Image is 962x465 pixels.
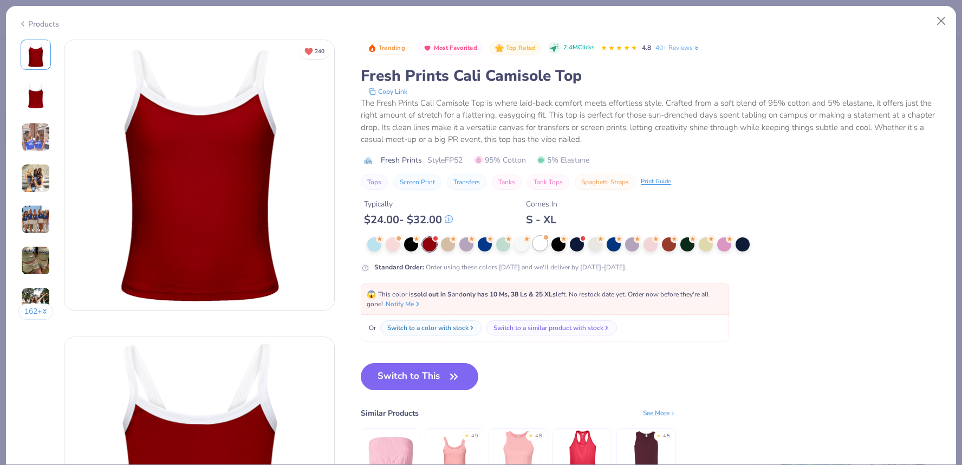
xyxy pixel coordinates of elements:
[427,154,463,166] span: Style FP52
[21,246,50,275] img: User generated content
[393,175,441,190] button: Screen Print
[361,363,478,390] button: Switch to This
[526,213,557,227] div: S - XL
[471,432,478,440] div: 4.9
[21,164,50,193] img: User generated content
[21,122,50,152] img: User generated content
[506,45,536,51] span: Top Rated
[474,154,526,166] span: 95% Cotton
[379,45,405,51] span: Trending
[361,97,944,146] div: The Fresh Prints Cali Camisole Top is where laid-back comfort meets effortless style. Crafted fro...
[362,41,411,55] button: Badge Button
[656,432,661,437] div: ★
[489,41,541,55] button: Badge Button
[380,320,482,335] button: Switch to a color with stock
[361,156,375,165] img: brand logo
[367,290,709,308] span: This color is and left. No restock date yet. Order now before they're all gone!
[23,42,49,68] img: Front
[575,175,635,190] button: Spaghetti Straps
[364,213,453,227] div: $ 24.00 - $ 32.00
[361,66,944,86] div: Fresh Prints Cali Camisole Top
[23,83,49,109] img: Back
[486,320,617,335] button: Switch to a similar product with stock
[21,287,50,317] img: User generated content
[465,432,469,437] div: ★
[447,175,486,190] button: Transfers
[64,40,334,310] img: Front
[361,408,419,419] div: Similar Products
[414,290,452,299] strong: sold out in S
[315,49,324,54] span: 240
[417,41,483,55] button: Badge Button
[537,154,589,166] span: 5% Elastane
[18,303,54,320] button: 162+
[423,44,432,53] img: Most Favorited sort
[601,40,638,57] div: 4.8 Stars
[361,175,388,190] button: Tops
[367,323,376,333] span: Or
[527,175,569,190] button: Tank Tops
[21,205,50,234] img: User generated content
[367,289,376,300] span: 😱
[18,18,59,30] div: Products
[529,432,533,437] div: ★
[931,11,952,31] button: Close
[642,43,651,52] span: 4.8
[526,198,557,210] div: Comes In
[434,45,477,51] span: Most Favorited
[641,177,671,186] div: Print Guide
[463,290,556,299] strong: only has 10 Ms, 38 Ls & 25 XLs
[365,86,411,97] button: copy to clipboard
[655,43,700,53] a: 40+ Reviews
[493,323,603,333] div: Switch to a similar product with stock
[374,262,627,272] div: Order using these colors [DATE] and we'll deliver by [DATE]-[DATE].
[381,154,422,166] span: Fresh Prints
[492,175,522,190] button: Tanks
[563,43,594,53] span: 2.4M Clicks
[386,299,421,309] button: Notify Me
[643,408,676,418] div: See More
[387,323,469,333] div: Switch to a color with stock
[495,44,504,53] img: Top Rated sort
[535,432,542,440] div: 4.8
[364,198,453,210] div: Typically
[374,263,424,272] strong: Standard Order :
[300,43,329,59] button: Unlike
[663,432,669,440] div: 4.5
[368,44,376,53] img: Trending sort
